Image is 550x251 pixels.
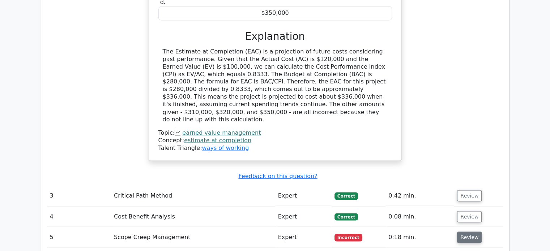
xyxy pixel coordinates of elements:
[182,129,261,136] a: earned value management
[47,206,111,227] td: 4
[457,231,482,243] button: Review
[457,190,482,201] button: Review
[184,137,251,143] a: estimate at completion
[202,144,249,151] a: ways of working
[334,192,358,199] span: Correct
[275,206,332,227] td: Expert
[111,185,275,206] td: Critical Path Method
[163,30,388,43] h3: Explanation
[334,234,362,241] span: Incorrect
[385,206,454,227] td: 0:08 min.
[158,129,392,151] div: Talent Triangle:
[163,48,388,123] div: The Estimate at Completion (EAC) is a projection of future costs considering past performance. Gi...
[385,185,454,206] td: 0:42 min.
[158,6,392,20] div: $350,000
[158,137,392,144] div: Concept:
[158,129,392,137] div: Topic:
[385,227,454,247] td: 0:18 min.
[111,206,275,227] td: Cost Benefit Analysis
[238,172,317,179] a: Feedback on this question?
[47,227,111,247] td: 5
[275,227,332,247] td: Expert
[334,213,358,220] span: Correct
[111,227,275,247] td: Scope Creep Management
[457,211,482,222] button: Review
[47,185,111,206] td: 3
[275,185,332,206] td: Expert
